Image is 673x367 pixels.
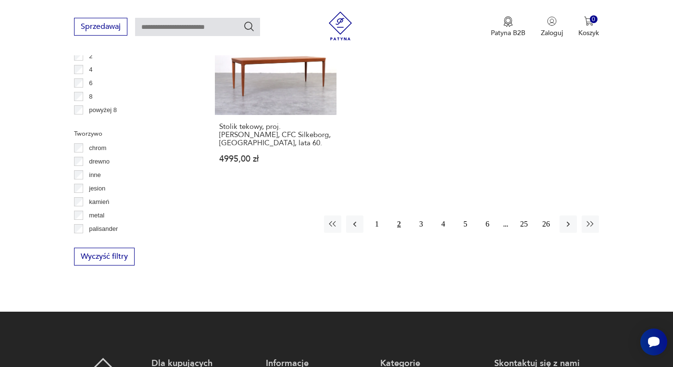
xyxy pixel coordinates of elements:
p: Zaloguj [541,28,563,38]
button: Patyna B2B [491,16,525,38]
a: Sprzedawaj [74,24,127,31]
h3: Stolik tekowy, proj. [PERSON_NAME], CFC Silkeborg, [GEOGRAPHIC_DATA], lata 60. [219,123,332,147]
p: 4 [89,64,92,75]
p: drewno [89,156,110,167]
p: 2 [89,51,92,62]
p: 4995,00 zł [219,155,332,163]
button: 6 [479,215,496,233]
p: palisander [89,224,118,234]
button: Szukaj [243,21,255,32]
p: sklejka [89,237,108,248]
button: 5 [457,215,474,233]
p: chrom [89,143,106,153]
button: 3 [412,215,430,233]
button: Wyczyść filtry [74,248,135,266]
img: Patyna - sklep z meblami i dekoracjami vintage [326,12,355,40]
img: Ikonka użytkownika [547,16,557,26]
p: powyżej 8 [89,105,117,115]
p: Koszyk [578,28,599,38]
div: 0 [590,15,598,24]
button: 4 [435,215,452,233]
button: 0Koszyk [578,16,599,38]
button: 1 [368,215,386,233]
p: 8 [89,91,92,102]
p: metal [89,210,104,221]
p: jesion [89,183,105,194]
button: Zaloguj [541,16,563,38]
img: Ikona koszyka [584,16,594,26]
p: inne [89,170,101,180]
p: 6 [89,78,92,89]
button: 26 [537,215,555,233]
button: 2 [390,215,408,233]
a: Ikona medaluPatyna B2B [491,16,525,38]
p: kamień [89,197,109,207]
button: 25 [515,215,533,233]
p: Tworzywo [74,128,192,139]
iframe: Smartsupp widget button [640,329,667,355]
button: Sprzedawaj [74,18,127,36]
p: Patyna B2B [491,28,525,38]
img: Ikona medalu [503,16,513,27]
